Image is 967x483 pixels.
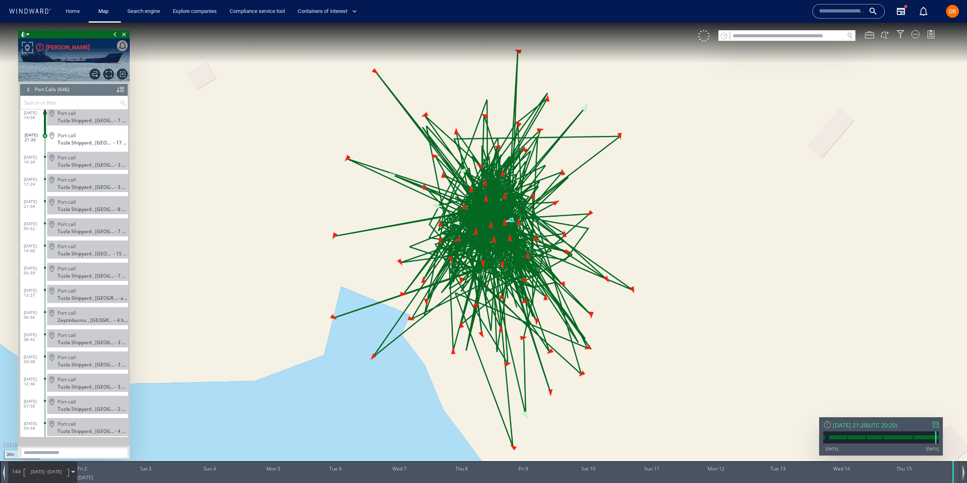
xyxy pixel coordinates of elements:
[919,6,928,16] div: Notification center
[24,376,45,386] span: [DATE] 07:50
[58,317,115,323] span: Tuzla Shipyard , [GEOGRAPHIC_DATA]
[115,339,128,345] span: - 3 hours
[24,82,128,104] dl: [DATE] 14:04Port callTuzla Shipyard , [GEOGRAPHIC_DATA]- 7 hours
[124,4,163,19] a: Search engine
[92,4,118,19] button: Map
[24,148,128,171] dl: [DATE] 17:24Port callTuzla Shipyard , [GEOGRAPHIC_DATA]- 3 hours
[58,117,128,123] div: Tuzla Shipyard , Türkiye- 17 hours
[58,161,115,167] div: Tuzla Shipyard , [GEOGRAPHIC_DATA]
[24,348,128,370] dl: [DATE] 12:46Port callTuzla Shipyard , [GEOGRAPHIC_DATA]- 3 hours
[867,399,869,406] span: (
[58,176,76,182] span: Port call
[60,4,85,19] button: Home
[58,117,113,123] span: Tuzla Shipyard , [GEOGRAPHIC_DATA]
[927,8,935,16] div: Legend
[77,439,87,452] div: Fri 2
[24,332,45,341] span: [DATE] 09:08
[113,228,128,234] span: - 15 hours
[24,88,45,97] span: [DATE] 14:04
[24,243,45,253] span: [DATE] 05:59
[58,295,128,301] div: Zeytinburnu , Türkiye- 4 hours
[298,7,357,16] span: Containers of interest
[24,176,45,186] span: [DATE] 21:54
[58,250,115,256] div: Tuzla Shipyard , [GEOGRAPHIC_DATA]
[58,406,115,412] span: Tuzla Shipyard , [GEOGRAPHIC_DATA]
[170,4,220,19] button: Explore companies
[226,4,288,19] button: Compliance service tool
[58,376,76,382] span: Port call
[36,20,90,29] a: [PERSON_NAME]
[58,139,128,145] div: Tuzla Shipyard , Türkiye- 3 hours
[58,332,76,338] span: Port call
[329,439,342,452] div: Tue 6
[58,61,69,73] div: (646)
[58,110,76,116] span: Port call
[58,206,115,212] span: Tuzla Shipyard , [GEOGRAPHIC_DATA]
[115,95,128,101] span: - 7 hours
[58,228,128,234] div: Tuzla Shipyard , Türkiye- 15 hours
[869,399,896,406] span: UTC 20:20
[31,446,48,452] span: [DATE] -
[58,95,128,101] div: Tuzla Shipyard , Türkiye- 7 hours
[58,250,128,256] div: Tuzla Shipyard , Türkiye- 7 hours
[24,259,128,282] dl: [DATE] 13:27Port callTuzla Shipyard , [GEOGRAPHIC_DATA]- a day
[115,361,128,367] span: - 3 hours
[62,4,83,19] a: Home
[708,439,724,452] div: Mon 12
[58,309,76,316] span: Port call
[58,383,128,389] div: Tuzla Shipyard , Türkiye- 2 hours
[952,439,962,460] div: Time: Thu May 15 2025 21:20:06 GMT+0100 (British Summer Time)
[58,139,115,145] span: Tuzla Shipyard , [GEOGRAPHIC_DATA]
[826,423,838,429] div: [DATE]
[58,95,115,101] div: Tuzla Shipyard , [GEOGRAPHIC_DATA]
[58,383,115,389] span: Tuzla Shipyard , [GEOGRAPHIC_DATA]
[58,272,128,278] div: Tuzla Shipyard , Türkiye- a day
[24,132,45,142] span: [DATE] 14:34
[944,3,961,19] button: DB
[115,206,128,212] span: - 7 hours
[455,439,468,452] div: Thu 8
[4,428,39,437] div: 30m
[58,199,76,205] span: Port call
[833,439,850,452] div: Wed 14
[10,445,22,452] span: Path Length
[58,132,76,138] span: Port call
[823,397,832,406] div: Reset Time
[24,309,45,319] span: [DATE] 08:42
[115,184,128,190] span: - 8 hours
[24,354,45,364] span: [DATE] 12:46
[58,243,76,249] span: Port call
[24,171,128,193] dl: [DATE] 21:54Port callTuzla Shipyard , [GEOGRAPHIC_DATA]- 8 hours
[24,304,128,326] dl: [DATE] 08:42Port callTuzla Shipyard , [GEOGRAPHIC_DATA]- 3 hours
[58,184,115,190] span: Tuzla Shipyard , [GEOGRAPHIC_DATA]
[24,154,45,164] span: [DATE] 17:24
[58,88,76,94] span: Port call
[4,419,59,426] div: [GEOGRAPHIC_DATA]
[58,287,76,293] span: Port call
[58,406,128,412] div: Tuzla Shipyard , Türkiye- 4 hours
[58,361,115,367] span: Tuzla Shipyard , [GEOGRAPHIC_DATA]
[896,439,912,452] div: Thu 15
[896,399,897,406] span: )
[113,117,128,123] span: - 17 hours
[295,4,364,19] button: Containers of interest
[24,282,128,304] dl: [DATE] 06:50Port callZeytinburnu , [GEOGRAPHIC_DATA]- 4 hours
[58,272,118,278] span: Tuzla Shipyard , [GEOGRAPHIC_DATA]
[823,399,939,406] div: [DATE] 21:20(UTC 20:20)
[519,439,528,452] div: Fri 9
[833,399,867,406] div: [DATE] 21:20
[35,61,56,73] div: Port Calls
[115,161,128,167] span: - 3 hours
[58,339,128,345] div: Tuzla Shipyard , Türkiye- 3 hours
[58,265,76,271] span: Port call
[926,423,939,429] div: [DATE]
[392,439,407,452] div: Wed 7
